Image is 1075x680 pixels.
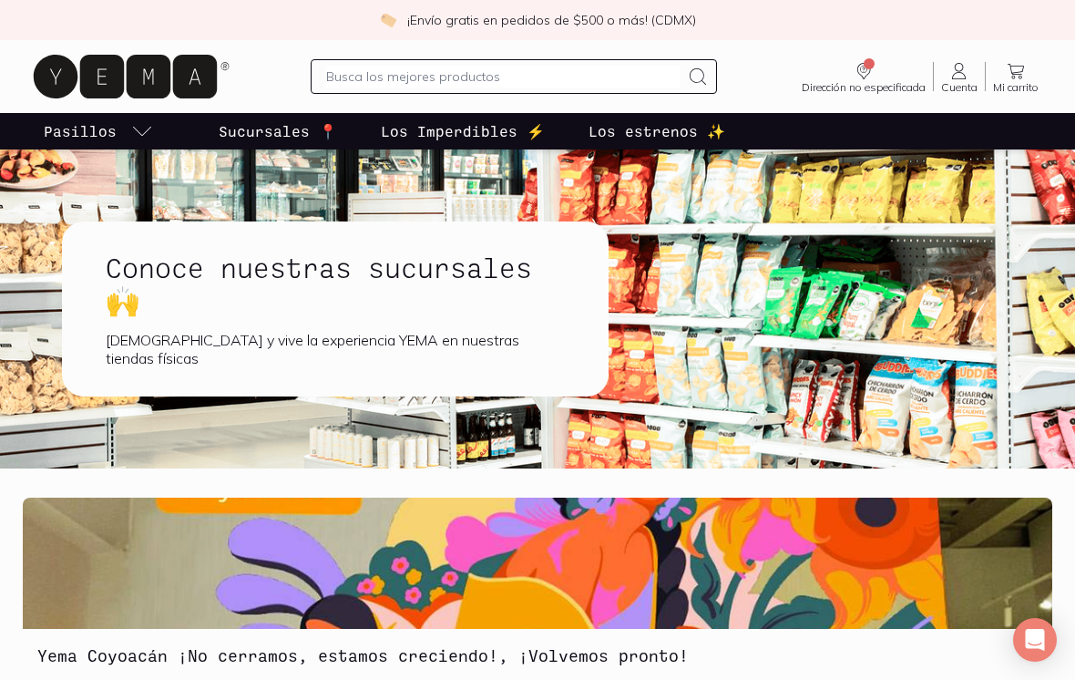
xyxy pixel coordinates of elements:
[993,82,1039,93] span: Mi carrito
[589,120,725,142] p: Los estrenos ✨
[407,11,696,29] p: ¡Envío gratis en pedidos de $500 o más! (CDMX)
[380,12,396,28] img: check
[44,120,117,142] p: Pasillos
[1013,618,1057,662] div: Open Intercom Messenger
[106,251,565,316] h1: Conoce nuestras sucursales 🙌
[381,120,545,142] p: Los Imperdibles ⚡️
[986,60,1046,93] a: Mi carrito
[941,82,978,93] span: Cuenta
[215,113,341,149] a: Sucursales 📍
[377,113,548,149] a: Los Imperdibles ⚡️
[40,113,157,149] a: pasillo-todos-link
[802,82,926,93] span: Dirección no especificada
[585,113,729,149] a: Los estrenos ✨
[106,331,565,367] div: [DEMOGRAPHIC_DATA] y vive la experiencia YEMA en nuestras tiendas físicas
[326,66,680,88] input: Busca los mejores productos
[23,498,1052,629] img: Yema Coyoacán ¡No cerramos, estamos creciendo!, ¡Volvemos pronto!
[219,120,337,142] p: Sucursales 📍
[37,644,1038,667] h3: Yema Coyoacán ¡No cerramos, estamos creciendo!, ¡Volvemos pronto!
[934,60,985,93] a: Cuenta
[794,60,933,93] a: Dirección no especificada
[62,222,667,397] a: Conoce nuestras sucursales 🙌[DEMOGRAPHIC_DATA] y vive la experiencia YEMA en nuestras tiendas fís...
